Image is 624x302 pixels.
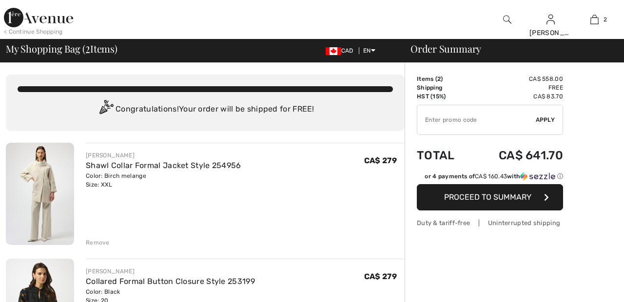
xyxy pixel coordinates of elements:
span: CA$ 279 [364,156,397,165]
img: My Bag [590,14,599,25]
span: CA$ 160.43 [475,173,507,180]
span: 2 [85,41,90,54]
td: HST (15%) [417,92,471,101]
div: Remove [86,238,110,247]
a: Collared Formal Button Closure Style 253199 [86,277,255,286]
span: EN [363,47,375,54]
div: Color: Birch melange Size: XXL [86,171,241,189]
div: or 4 payments ofCA$ 160.43withSezzle Click to learn more about Sezzle [417,172,563,184]
a: Shawl Collar Formal Jacket Style 254956 [86,161,241,170]
div: [PERSON_NAME] [86,151,241,160]
img: Shawl Collar Formal Jacket Style 254956 [6,143,74,245]
td: CA$ 558.00 [471,75,563,83]
td: Shipping [417,83,471,92]
img: Sezzle [520,172,555,181]
img: Congratulation2.svg [96,100,116,119]
img: Canadian Dollar [326,47,341,55]
div: Congratulations! Your order will be shipped for FREE! [18,100,393,119]
input: Promo code [417,105,536,134]
span: CA$ 279 [364,272,397,281]
img: 1ère Avenue [4,8,73,27]
div: [PERSON_NAME] [86,267,255,276]
div: or 4 payments of with [425,172,563,181]
td: Total [417,139,471,172]
div: [PERSON_NAME] [529,28,572,38]
span: 2 [604,15,607,24]
div: < Continue Shopping [4,27,63,36]
td: CA$ 83.70 [471,92,563,101]
span: Apply [536,115,555,124]
td: Free [471,83,563,92]
a: Sign In [546,15,555,24]
span: My Shopping Bag ( Items) [6,44,117,54]
td: Items ( ) [417,75,471,83]
a: 2 [573,14,616,25]
div: Duty & tariff-free | Uninterrupted shipping [417,218,563,227]
td: CA$ 641.70 [471,139,563,172]
img: My Info [546,14,555,25]
button: Proceed to Summary [417,184,563,210]
span: Proceed to Summary [444,192,531,202]
span: CAD [326,47,357,54]
span: 2 [437,75,441,82]
img: search the website [503,14,511,25]
div: Order Summary [399,44,618,54]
